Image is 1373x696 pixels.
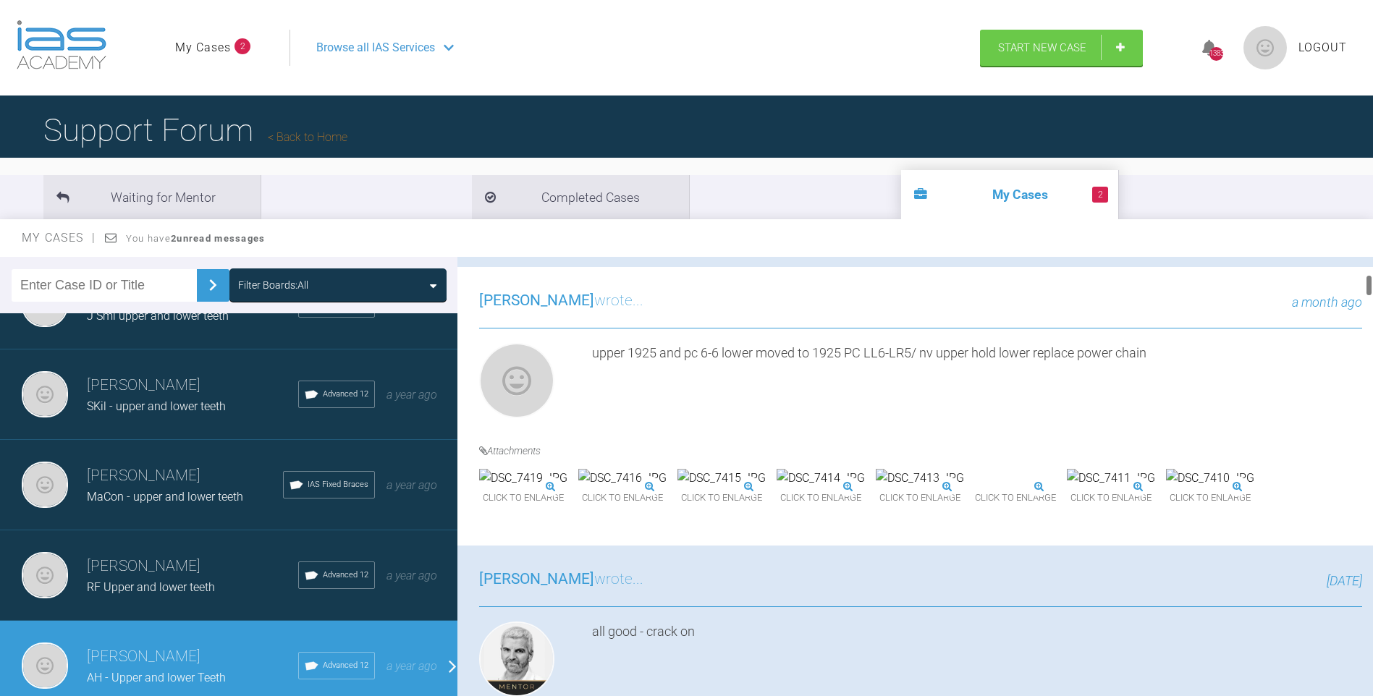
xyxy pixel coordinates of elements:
[87,580,215,594] span: RF Upper and lower teeth
[386,388,437,402] span: a year ago
[1327,573,1362,588] span: [DATE]
[1067,469,1155,488] img: DSC_7411.JPG
[87,490,243,504] span: MaCon - upper and lower teeth
[22,371,68,417] img: Neil Fearns
[975,487,1056,509] span: Click to enlarge
[87,671,226,684] span: AH - Upper and lower Teeth
[1092,187,1108,203] span: 2
[876,487,964,509] span: Click to enlarge
[472,175,689,219] li: Completed Cases
[323,569,368,582] span: Advanced 12
[1298,38,1347,57] a: Logout
[12,269,197,302] input: Enter Case ID or Title
[479,289,643,313] h3: wrote...
[316,38,435,57] span: Browse all IAS Services
[87,554,298,579] h3: [PERSON_NAME]
[201,273,224,297] img: chevronRight.28bd32b0.svg
[479,487,567,509] span: Click to enlarge
[386,659,437,673] span: a year ago
[592,343,1362,424] div: upper 1925 and pc 6-6 lower moved to 1925 PC LL6-LR5/ nv upper hold lower replace power chain
[386,478,437,492] span: a year ago
[479,292,594,309] span: [PERSON_NAME]
[22,231,96,245] span: My Cases
[1209,47,1223,61] div: 1383
[308,478,368,491] span: IAS Fixed Braces
[386,569,437,582] span: a year ago
[22,552,68,598] img: Neil Fearns
[268,130,347,144] a: Back to Home
[677,469,766,488] img: DSC_7415.JPG
[901,170,1118,219] li: My Cases
[998,41,1086,54] span: Start New Case
[87,309,229,323] span: J Smi upper and lower teeth
[126,233,266,244] span: You have
[876,469,964,488] img: DSC_7413.JPG
[777,469,865,488] img: DSC_7414.JPG
[479,567,643,592] h3: wrote...
[43,105,347,156] h1: Support Forum
[22,642,68,689] img: Neil Fearns
[479,469,567,488] img: DSC_7419.JPG
[238,277,308,293] div: Filter Boards: All
[777,487,865,509] span: Click to enlarge
[1243,26,1287,69] img: profile.png
[980,30,1143,66] a: Start New Case
[578,487,667,509] span: Click to enlarge
[323,659,368,672] span: Advanced 12
[677,487,766,509] span: Click to enlarge
[22,462,68,508] img: Neil Fearns
[578,469,667,488] img: DSC_7416.JPG
[479,343,554,418] img: Neil Fearns
[87,645,298,669] h3: [PERSON_NAME]
[1166,469,1254,488] img: DSC_7410.JPG
[1292,294,1362,310] span: a month ago
[479,570,594,587] span: [PERSON_NAME]
[87,399,226,413] span: SKil - upper and lower teeth
[43,175,261,219] li: Waiting for Mentor
[87,464,283,488] h3: [PERSON_NAME]
[1067,487,1155,509] span: Click to enlarge
[479,443,1362,459] h4: Attachments
[1166,487,1254,509] span: Click to enlarge
[17,20,106,69] img: logo-light.3e3ef733.png
[171,233,265,244] strong: 2 unread messages
[323,388,368,401] span: Advanced 12
[175,38,231,57] a: My Cases
[87,373,298,398] h3: [PERSON_NAME]
[235,38,250,54] span: 2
